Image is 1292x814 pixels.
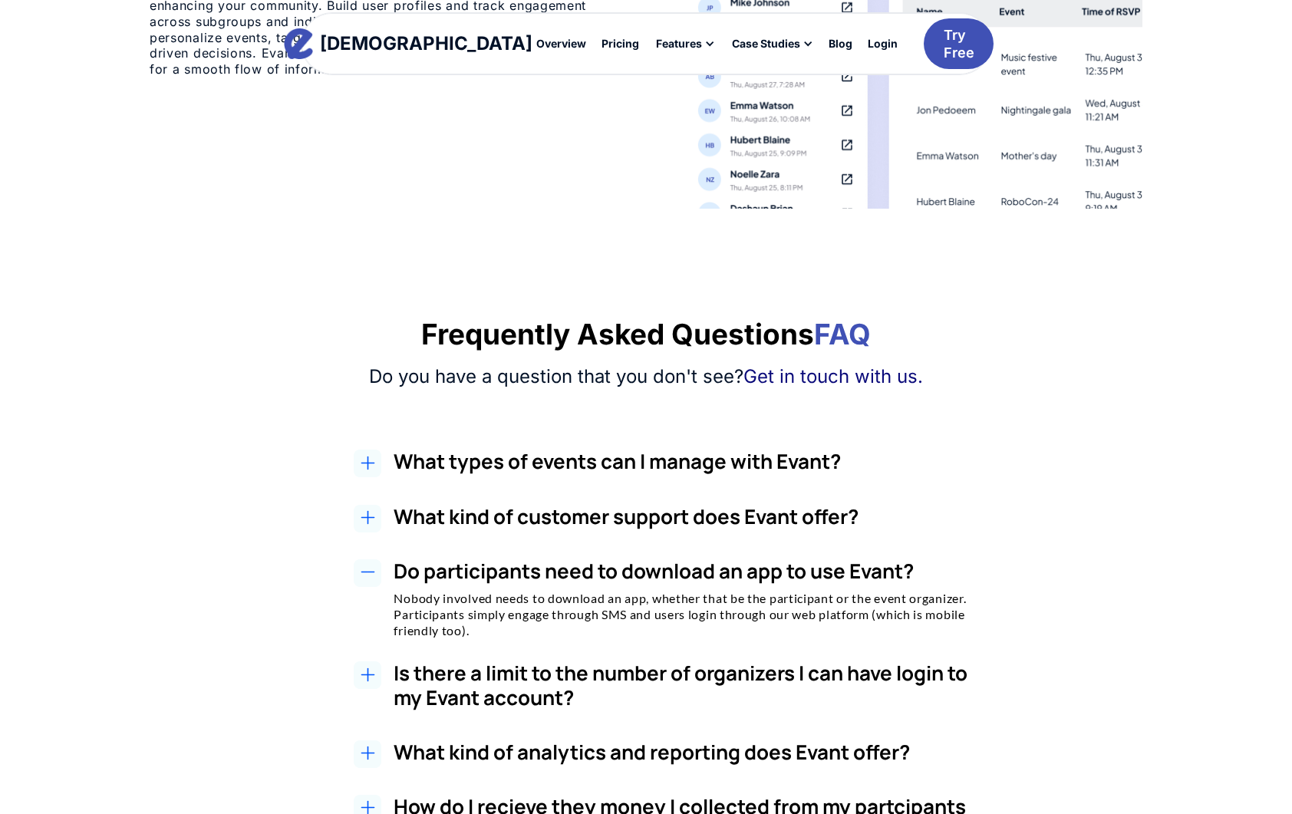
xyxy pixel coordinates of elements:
p: Do you have a question that you don't see? [369,364,923,388]
h2: What types of events can I manage with Evant? [394,450,970,473]
p: Nobody involved needs to download an app, whether that be the participant or the event organizer.... [394,591,970,638]
a: Try Free [924,18,994,70]
a: Overview [529,31,594,57]
h3: Is there a limit to the number of organizers I can have login to my Evant account? [394,661,970,709]
div: Blog [829,38,852,49]
h3: What kind of customer support does Evant offer? [394,505,970,529]
a: Blog [821,31,860,57]
span: FAQ [814,317,871,351]
a: Login [860,31,905,57]
a: Pricing [594,31,647,57]
div: Pricing [602,38,639,49]
a: home [298,28,519,59]
a: Get in touch with us. [743,365,923,387]
div: [DEMOGRAPHIC_DATA] [320,35,532,53]
h3: Do participants need to download an app to use Evant? [394,559,970,583]
div: Case Studies [732,38,800,49]
div: Overview [536,38,586,49]
div: Features [656,38,702,49]
div: Try Free [944,26,974,62]
div: Features [647,31,723,57]
div: Frequently Asked Questions [150,316,1142,353]
h3: What kind of analytics and reporting does Evant offer? [394,740,970,764]
div: Case Studies [723,31,821,57]
div: Login [868,38,898,49]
